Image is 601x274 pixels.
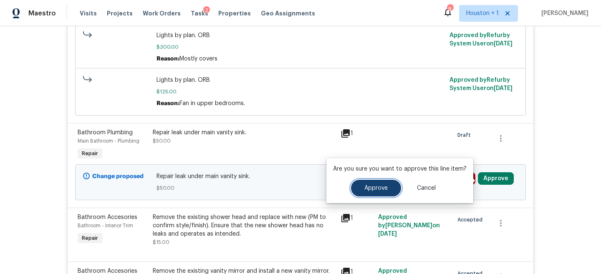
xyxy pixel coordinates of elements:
[457,131,474,139] span: Draft
[333,165,467,173] p: Are you sure you want to approve this line item?
[157,184,445,192] span: $50.00
[364,185,388,191] span: Approve
[341,128,373,138] div: 1
[218,9,251,18] span: Properties
[494,85,513,91] span: [DATE]
[78,149,101,158] span: Repair
[157,56,179,62] span: Reason:
[78,138,139,143] span: Main Bathroom - Plumbing
[157,88,445,96] span: $125.00
[404,180,449,196] button: Cancel
[417,185,436,191] span: Cancel
[457,216,486,224] span: Accepted
[449,33,513,47] span: Approved by Refurby System User on
[78,130,133,136] span: Bathroom Plumbing
[78,268,137,274] span: Bathroom Accesories
[143,9,181,18] span: Work Orders
[78,214,137,220] span: Bathroom Accesories
[179,101,245,106] span: Fan in upper bedrooms.
[153,138,171,143] span: $50.00
[203,6,210,15] div: 2
[107,9,133,18] span: Projects
[157,101,179,106] span: Reason:
[28,9,56,18] span: Maestro
[80,9,97,18] span: Visits
[78,223,133,228] span: Bathroom - Interior Trim
[153,240,169,245] span: $15.00
[157,31,445,40] span: Lights by plan. ORB
[157,76,445,84] span: Lights by plan. ORB
[447,5,453,13] div: 8
[261,9,315,18] span: Geo Assignments
[179,56,217,62] span: Mostly covers
[153,213,336,238] div: Remove the existing shower head and replace with new (PM to confirm style/finish). Ensure that th...
[466,9,499,18] span: Houston + 1
[478,172,514,185] button: Approve
[351,180,401,196] button: Approve
[191,10,208,16] span: Tasks
[378,231,397,237] span: [DATE]
[153,128,336,137] div: Repair leak under main vanity sink.
[92,173,144,179] b: Change proposed
[538,9,588,18] span: [PERSON_NAME]
[78,234,101,242] span: Repair
[341,213,373,223] div: 1
[449,77,513,91] span: Approved by Refurby System User on
[157,172,445,181] span: Repair leak under main vanity sink.
[157,43,445,51] span: $300.00
[494,41,513,47] span: [DATE]
[378,214,440,237] span: Approved by [PERSON_NAME] on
